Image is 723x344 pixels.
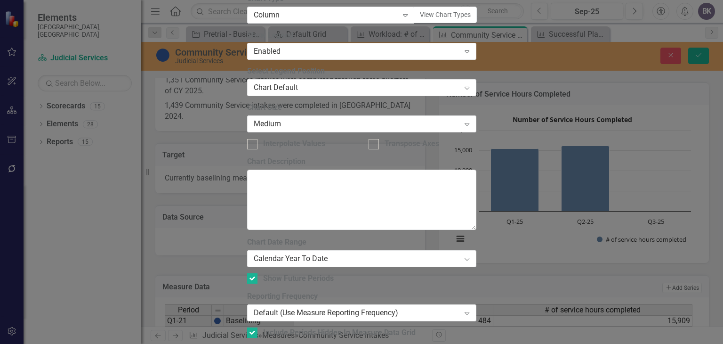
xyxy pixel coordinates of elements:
[254,46,460,57] div: Enabled
[385,139,439,149] div: Transpose Axes
[254,253,460,264] div: Calendar Year To Date
[254,307,460,318] div: Default (Use Measure Reporting Frequency)
[247,237,476,248] label: Chart Date Range
[254,82,460,93] div: Chart Default
[263,328,416,338] div: Include Periods Hidden In Measure Data Grid
[263,139,325,149] div: Interpolate Values
[254,9,398,20] div: Column
[247,102,476,113] label: Chart Size
[247,156,476,167] label: Chart Description
[254,119,460,130] div: Medium
[247,66,476,77] label: Select Legend Position
[247,30,476,41] label: Show Legend
[263,273,334,284] div: Show Future Periods
[247,291,476,302] label: Reporting Frequency
[414,7,477,23] button: View Chart Types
